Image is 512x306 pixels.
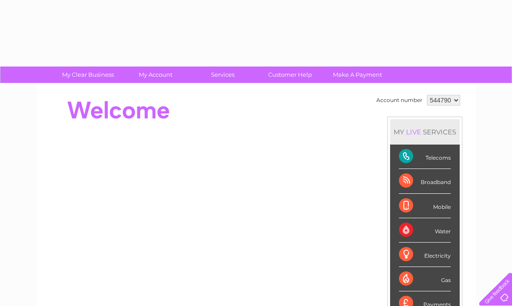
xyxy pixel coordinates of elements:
a: Make A Payment [321,67,394,83]
a: Customer Help [254,67,327,83]
a: Services [186,67,259,83]
div: Broadband [399,169,451,193]
a: My Clear Business [51,67,125,83]
div: Water [399,218,451,243]
td: Account number [374,93,425,108]
div: LIVE [404,128,423,136]
div: Gas [399,267,451,291]
div: MY SERVICES [390,119,460,145]
a: My Account [119,67,192,83]
div: Electricity [399,243,451,267]
div: Mobile [399,194,451,218]
div: Telecoms [399,145,451,169]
